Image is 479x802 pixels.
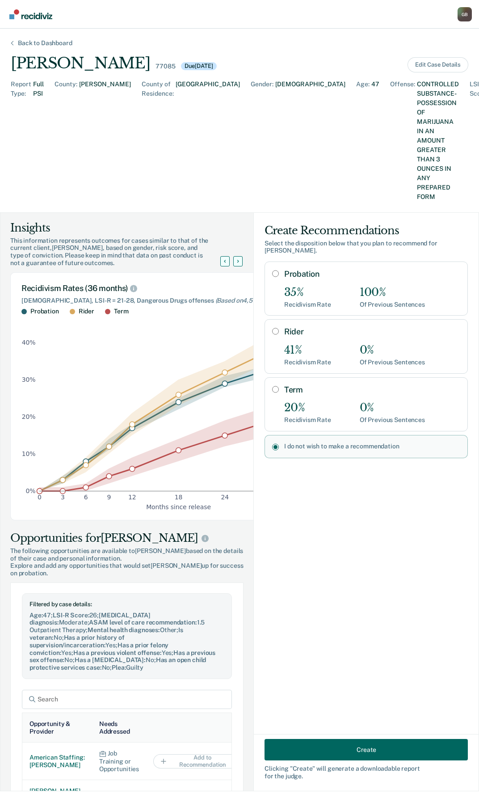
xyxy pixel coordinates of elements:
[29,612,224,671] div: 47 ; 26 ; Moderate ; 1.5 Outpatient Therapy ; Other ; No ; Yes ; Yes ; Yes ; No ; No ; No ; Guilty
[10,237,231,267] div: This information represents outcomes for cases similar to that of the current client, [PERSON_NAM...
[33,80,44,202] div: Full PSI
[181,62,217,70] div: Due [DATE]
[142,80,174,202] div: County of Residence :
[29,656,206,671] span: Has an open child protective services case :
[360,286,425,299] div: 100%
[38,494,42,501] text: 0
[112,664,126,671] span: Plea :
[114,308,128,315] div: Term
[61,494,65,501] text: 3
[79,308,94,315] div: Rider
[265,739,468,760] button: Create
[458,7,472,21] button: Profile dropdown button
[360,401,425,414] div: 0%
[99,720,139,735] div: Needs Addressed
[408,57,468,72] button: Edit Case Details
[30,308,59,315] div: Probation
[29,634,124,649] span: Has a prior history of supervision/incarceration :
[284,401,331,414] div: 20%
[284,286,331,299] div: 35%
[29,649,215,664] span: Has a previous sex offense :
[22,339,36,495] g: y-axis tick label
[22,376,36,384] text: 30%
[146,503,211,511] text: Months since release
[371,80,379,202] div: 47
[29,626,183,641] span: Is veteran :
[128,494,136,501] text: 12
[73,649,162,656] span: Has a previous violent offense :
[21,297,336,304] div: [DEMOGRAPHIC_DATA], LSI-R = 21-28, Dangerous Drugs offenses
[9,9,52,19] img: Recidiviz
[22,690,232,709] input: Search
[284,385,460,395] label: Term
[7,39,83,47] div: Back to Dashboard
[29,720,85,735] div: Opportunity & Provider
[84,494,88,501] text: 6
[29,612,43,619] span: Age :
[146,503,211,511] g: x-axis label
[417,80,459,202] div: CONTROLLED SUBSTANCE-POSSESSION OF MARIJUANA IN AN AMOUNT GREATER THAN 3 OUNCES IN ANY PREPARED FORM
[155,63,175,70] div: 77085
[284,359,331,366] div: Recidivism Rate
[10,562,244,577] span: Explore and add any opportunities that would set [PERSON_NAME] up for success on probation.
[360,301,425,308] div: Of Previous Sentences
[215,297,285,304] span: (Based on 4,514 records )
[107,494,111,501] text: 9
[99,750,139,772] div: Job Training or Opportunities
[284,344,331,357] div: 41%
[265,224,468,238] div: Create Recommendations
[29,612,151,626] span: [MEDICAL_DATA] diagnosis :
[153,754,243,768] button: Add to Recommendation
[21,283,336,293] div: Recidivism Rates (36 months)
[38,494,321,501] g: x-axis tick label
[22,339,36,346] text: 40%
[458,7,472,21] div: G B
[284,269,460,279] label: Probation
[275,80,345,202] div: [DEMOGRAPHIC_DATA]
[360,416,425,424] div: Of Previous Sentences
[26,487,36,494] text: 0%
[221,494,229,501] text: 24
[356,80,370,202] div: Age :
[284,416,331,424] div: Recidivism Rate
[10,547,244,562] span: The following opportunities are available to [PERSON_NAME] based on the details of their case and...
[22,413,36,420] text: 20%
[89,619,197,626] span: ASAM level of care recommendation :
[79,80,131,202] div: [PERSON_NAME]
[10,531,244,545] div: Opportunities for [PERSON_NAME]
[75,656,146,663] span: Has a [MEDICAL_DATA] :
[284,301,331,308] div: Recidivism Rate
[284,327,460,337] label: Rider
[29,754,85,769] div: American Staffing: [PERSON_NAME]
[360,344,425,357] div: 0%
[53,612,89,619] span: LSI-R Score :
[176,80,240,202] div: [GEOGRAPHIC_DATA]
[284,443,460,450] label: I do not wish to make a recommendation
[265,765,468,780] div: Clicking " Create " will generate a downloadable report for the judge.
[29,642,168,656] span: Has a prior felony conviction :
[88,626,160,633] span: Mental health diagnoses :
[251,80,273,202] div: Gender :
[390,80,415,202] div: Offense :
[22,450,36,457] text: 10%
[55,80,77,202] div: County :
[175,494,183,501] text: 18
[29,601,224,608] div: Filtered by case details:
[11,54,150,72] div: [PERSON_NAME]
[265,240,468,255] div: Select the disposition below that you plan to recommend for [PERSON_NAME] .
[39,324,317,491] g: area
[360,359,425,366] div: Of Previous Sentences
[11,80,31,202] div: Report Type :
[10,221,231,235] div: Insights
